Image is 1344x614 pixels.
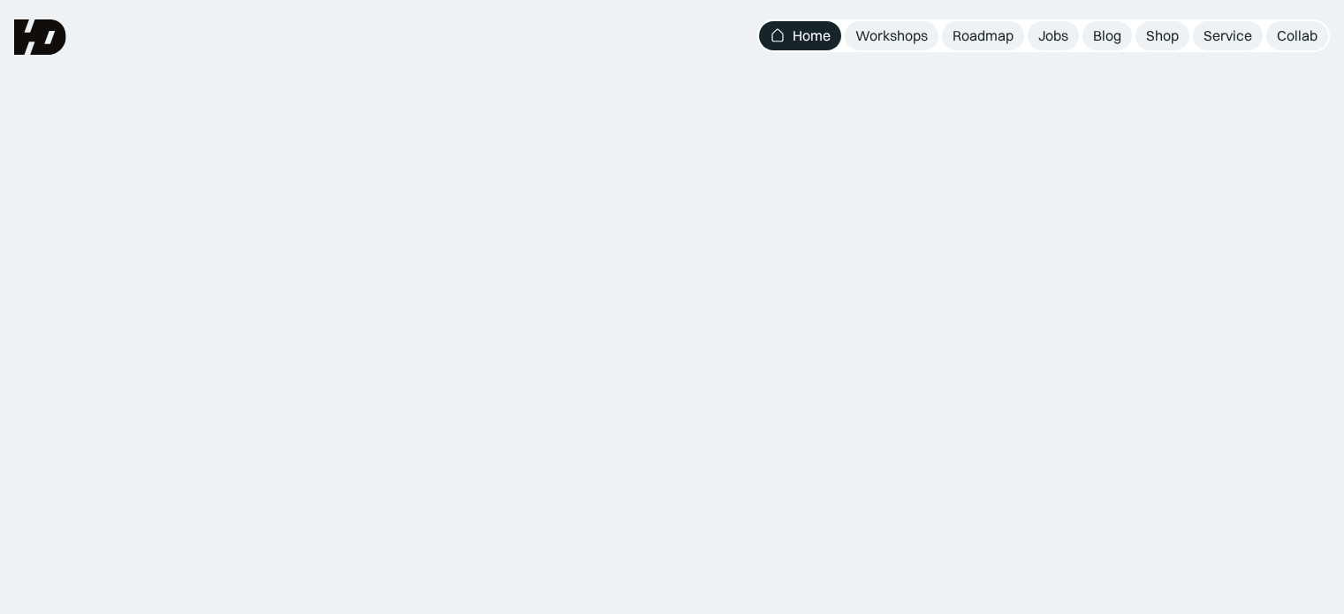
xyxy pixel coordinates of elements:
[1204,27,1252,45] div: Service
[1135,21,1189,50] a: Shop
[1028,21,1079,50] a: Jobs
[942,21,1024,50] a: Roadmap
[1093,27,1121,45] div: Blog
[793,27,831,45] div: Home
[1038,27,1068,45] div: Jobs
[1082,21,1132,50] a: Blog
[1266,21,1328,50] a: Collab
[953,27,1014,45] div: Roadmap
[855,27,928,45] div: Workshops
[1193,21,1263,50] a: Service
[1146,27,1179,45] div: Shop
[1277,27,1317,45] div: Collab
[845,21,938,50] a: Workshops
[759,21,841,50] a: Home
